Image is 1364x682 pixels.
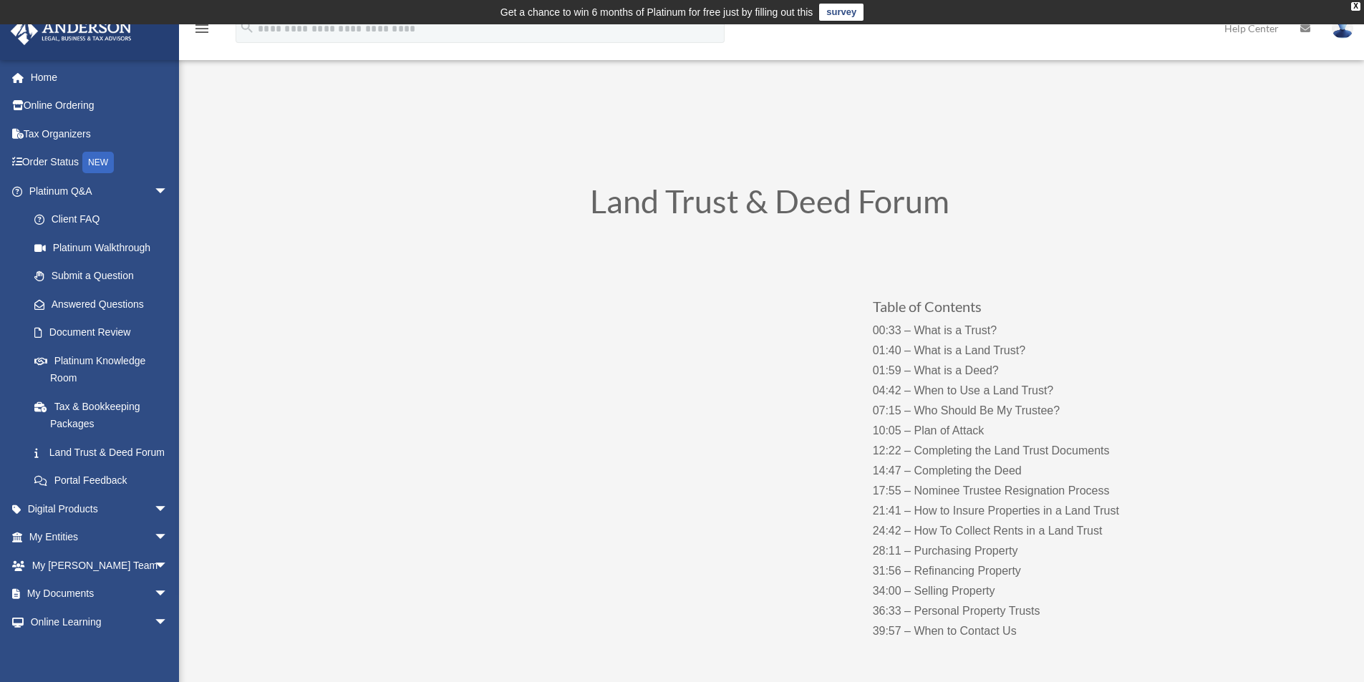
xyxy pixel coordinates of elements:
div: NEW [82,152,114,173]
img: Anderson Advisors Platinum Portal [6,17,136,45]
span: arrow_drop_down [154,608,183,637]
span: arrow_drop_down [154,495,183,524]
a: Digital Productsarrow_drop_down [10,495,190,523]
a: Order StatusNEW [10,148,190,177]
a: Submit a Question [20,262,190,291]
a: My [PERSON_NAME] Teamarrow_drop_down [10,551,190,580]
a: Online Ordering [10,92,190,120]
span: arrow_drop_down [154,580,183,609]
img: User Pic [1332,18,1353,39]
a: Portal Feedback [20,467,190,495]
a: Online Learningarrow_drop_down [10,608,190,636]
a: Answered Questions [20,290,190,318]
a: My Documentsarrow_drop_down [10,580,190,608]
a: My Entitiesarrow_drop_down [10,523,190,552]
span: arrow_drop_down [154,523,183,552]
a: menu [193,25,211,37]
a: Tax Organizers [10,120,190,148]
div: Get a chance to win 6 months of Platinum for free just by filling out this [500,4,813,21]
i: menu [193,20,211,37]
a: survey [819,4,864,21]
p: 00:33 – What is a Trust? 01:40 – What is a Land Trust? 01:59 – What is a Deed? 04:42 – When to Us... [873,321,1156,641]
i: search [239,19,255,35]
span: arrow_drop_down [154,551,183,580]
a: Client FAQ [20,205,190,234]
h1: Land Trust & Deed Forum [383,185,1156,225]
a: Document Review [20,318,190,347]
a: Platinum Knowledge Room [20,346,190,392]
a: Platinum Walkthrough [20,233,190,262]
h3: Table of Contents [873,299,1156,321]
div: close [1351,2,1360,11]
a: Platinum Q&Aarrow_drop_down [10,177,190,205]
span: arrow_drop_down [154,177,183,206]
a: Tax & Bookkeeping Packages [20,392,190,438]
a: Land Trust & Deed Forum [20,438,183,467]
a: Home [10,63,190,92]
